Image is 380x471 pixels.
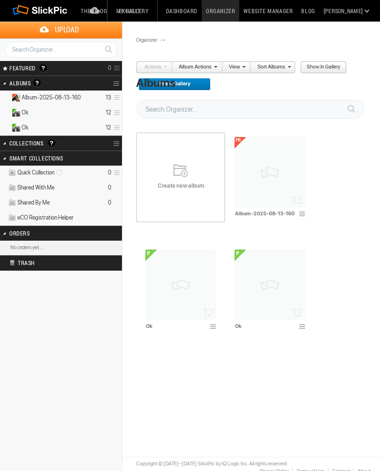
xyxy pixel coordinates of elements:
[8,199,16,207] img: ico_album_coll.png
[9,136,88,150] h2: Collections
[1,124,10,131] a: Expand
[251,61,290,74] a: Sort Albums
[22,109,29,116] span: Ok
[8,214,16,222] img: ico_album_coll.png
[137,100,364,119] input: Search Organizer...
[172,61,217,74] a: Album Actions
[8,124,21,132] ins: Public Album
[10,244,43,251] b: No orders yet...
[136,182,225,190] span: Create new album
[8,169,16,177] img: ico_album_quick.png
[113,137,122,150] a: Collection Options
[145,250,216,320] img: pix.gif
[136,460,288,468] div: Copyright © [DATE]–[DATE] SlickPic by IQ Logic Inc. All rights reserved.
[17,169,65,176] span: Quick Collection
[17,184,54,191] span: Shared With Me
[300,61,340,74] span: Show in Gallery
[17,214,74,221] span: eCO Registration Helper
[235,250,305,320] img: pix.gif
[7,64,36,72] span: FEATURED
[300,61,347,74] a: Show in Gallery
[22,124,29,131] span: Ok
[292,309,302,316] span: 12
[235,322,296,330] input: Ok
[5,42,117,58] input: Search Organizer...
[1,94,10,101] a: Expand
[9,76,88,91] h2: Albums
[1,109,10,116] a: Expand
[235,137,305,207] img: pix.gif
[203,309,213,316] span: 12
[136,76,175,90] div: Albums
[136,61,167,74] a: Actions
[8,94,21,102] ins: Private Album
[99,41,117,57] a: Search
[17,199,50,206] span: Shared By Me
[292,196,302,204] span: 13
[222,61,246,74] a: View
[9,151,88,165] h2: Smart Collections
[235,209,296,218] input: Album-2025-08-13-160
[9,256,97,270] h2: Trash
[145,322,207,330] input: Ok
[8,184,16,192] img: ico_album_coll.png
[11,22,122,38] span: Upload
[22,94,81,101] span: Album-2025-08-13-160
[9,226,88,240] h2: Orders
[8,109,21,117] ins: Public Album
